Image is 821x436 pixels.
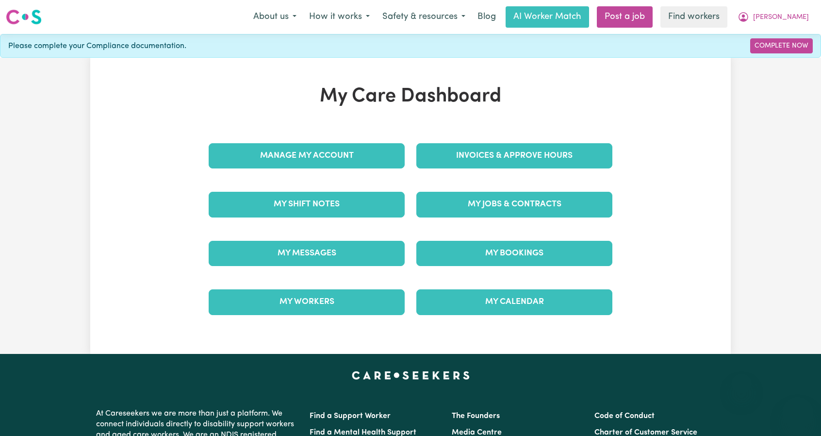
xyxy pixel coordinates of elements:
[209,289,405,315] a: My Workers
[376,7,472,27] button: Safety & resources
[209,143,405,168] a: Manage My Account
[209,192,405,217] a: My Shift Notes
[416,143,612,168] a: Invoices & Approve Hours
[782,397,813,428] iframe: Button to launch messaging window
[594,412,655,420] a: Code of Conduct
[8,40,186,52] span: Please complete your Compliance documentation.
[416,241,612,266] a: My Bookings
[660,6,727,28] a: Find workers
[416,192,612,217] a: My Jobs & Contracts
[247,7,303,27] button: About us
[753,12,809,23] span: [PERSON_NAME]
[352,371,470,379] a: Careseekers home page
[452,412,500,420] a: The Founders
[209,241,405,266] a: My Messages
[6,8,42,26] img: Careseekers logo
[6,6,42,28] a: Careseekers logo
[310,412,391,420] a: Find a Support Worker
[472,6,502,28] a: Blog
[731,7,815,27] button: My Account
[203,85,618,108] h1: My Care Dashboard
[416,289,612,315] a: My Calendar
[732,374,751,393] iframe: Close message
[597,6,653,28] a: Post a job
[303,7,376,27] button: How it works
[750,38,813,53] a: Complete Now
[506,6,589,28] a: AI Worker Match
